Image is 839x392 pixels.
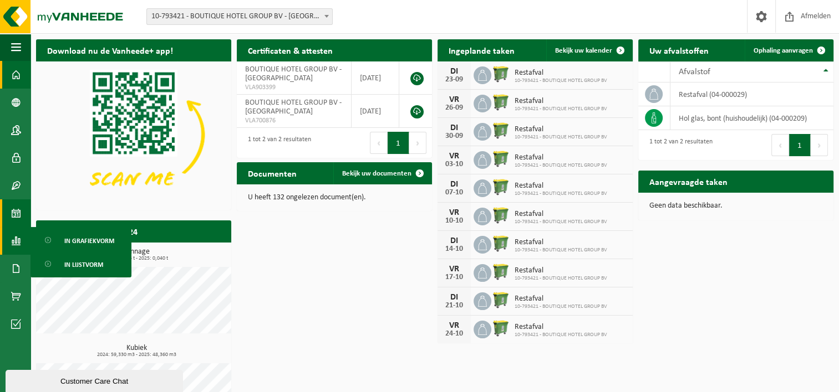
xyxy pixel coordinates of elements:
[443,123,465,132] div: DI
[638,39,720,61] h2: Uw afvalstoffen
[754,47,813,54] span: Ophaling aanvragen
[443,67,465,76] div: DI
[6,368,185,392] iframe: chat widget
[771,134,789,156] button: Previous
[352,61,399,95] td: [DATE]
[245,83,343,92] span: VLA903399
[515,78,607,84] span: 10-793421 - BOUTIQUE HOTEL GROUP BV
[42,344,231,358] h3: Kubiek
[515,182,607,190] span: Restafval
[443,293,465,302] div: DI
[644,133,713,157] div: 1 tot 2 van 2 resultaten
[245,116,343,125] span: VLA700876
[42,256,231,261] span: 2024: 0,255 t - 2025: 0,040 t
[443,95,465,104] div: VR
[491,65,510,84] img: WB-0770-HPE-GN-50
[491,178,510,197] img: WB-0770-HPE-GN-50
[242,131,311,155] div: 1 tot 2 van 2 resultaten
[443,236,465,245] div: DI
[64,254,103,275] span: In lijstvorm
[443,217,465,225] div: 10-10
[36,220,149,242] h2: Rapportage 2025 / 2024
[515,219,607,225] span: 10-793421 - BOUTIQUE HOTEL GROUP BV
[409,132,426,154] button: Next
[333,162,431,184] a: Bekijk uw documenten
[670,82,833,106] td: restafval (04-000029)
[745,39,832,61] a: Ophaling aanvragen
[515,247,607,254] span: 10-793421 - BOUTIQUE HOTEL GROUP BV
[811,134,828,156] button: Next
[555,47,612,54] span: Bekijk uw kalender
[388,132,409,154] button: 1
[515,303,607,310] span: 10-793421 - BOUTIQUE HOTEL GROUP BV
[515,295,607,303] span: Restafval
[515,275,607,282] span: 10-793421 - BOUTIQUE HOTEL GROUP BV
[443,274,465,281] div: 17-10
[42,352,231,358] span: 2024: 59,330 m3 - 2025: 48,360 m3
[443,208,465,217] div: VR
[443,189,465,197] div: 07-10
[443,132,465,140] div: 30-09
[64,230,114,251] span: In grafiekvorm
[42,248,231,261] h3: Tonnage
[649,202,822,210] p: Geen data beschikbaar.
[491,149,510,168] img: WB-0770-HPE-GN-50
[33,230,129,251] a: In grafiekvorm
[149,242,230,264] a: Bekijk rapportage
[147,9,332,24] span: 10-793421 - BOUTIQUE HOTEL GROUP BV - BRUGGE
[36,61,231,208] img: Download de VHEPlus App
[515,97,607,106] span: Restafval
[342,170,411,177] span: Bekijk uw documenten
[443,104,465,112] div: 26-09
[515,210,607,219] span: Restafval
[237,39,344,61] h2: Certificaten & attesten
[438,39,526,61] h2: Ingeplande taken
[370,132,388,154] button: Previous
[443,245,465,253] div: 14-10
[443,265,465,274] div: VR
[443,302,465,310] div: 21-10
[491,93,510,112] img: WB-0770-HPE-GN-50
[515,125,607,134] span: Restafval
[443,180,465,189] div: DI
[515,190,607,197] span: 10-793421 - BOUTIQUE HOTEL GROUP BV
[515,106,607,112] span: 10-793421 - BOUTIQUE HOTEL GROUP BV
[515,162,607,169] span: 10-793421 - BOUTIQUE HOTEL GROUP BV
[491,262,510,281] img: WB-0770-HPE-GN-50
[491,234,510,253] img: WB-0770-HPE-GN-50
[670,106,833,130] td: hol glas, bont (huishoudelijk) (04-000209)
[515,332,607,338] span: 10-793421 - BOUTIQUE HOTEL GROUP BV
[245,65,342,82] span: BOUTIQUE HOTEL GROUP BV - [GEOGRAPHIC_DATA]
[789,134,811,156] button: 1
[248,194,421,202] p: U heeft 132 ongelezen document(en).
[679,68,710,76] span: Afvalstof
[638,171,739,192] h2: Aangevraagde taken
[515,323,607,332] span: Restafval
[443,330,465,338] div: 24-10
[515,238,607,247] span: Restafval
[33,254,129,275] a: In lijstvorm
[443,152,465,161] div: VR
[245,99,342,116] span: BOUTIQUE HOTEL GROUP BV - [GEOGRAPHIC_DATA]
[352,95,399,128] td: [DATE]
[515,266,607,275] span: Restafval
[491,121,510,140] img: WB-0770-HPE-GN-50
[515,153,607,162] span: Restafval
[443,321,465,330] div: VR
[491,291,510,310] img: WB-0770-HPE-GN-50
[546,39,632,61] a: Bekijk uw kalender
[36,39,184,61] h2: Download nu de Vanheede+ app!
[491,319,510,338] img: WB-0770-HPE-GN-50
[443,161,465,168] div: 03-10
[515,69,607,78] span: Restafval
[237,162,308,184] h2: Documenten
[146,8,333,25] span: 10-793421 - BOUTIQUE HOTEL GROUP BV - BRUGGE
[491,206,510,225] img: WB-0770-HPE-GN-50
[443,76,465,84] div: 23-09
[515,134,607,141] span: 10-793421 - BOUTIQUE HOTEL GROUP BV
